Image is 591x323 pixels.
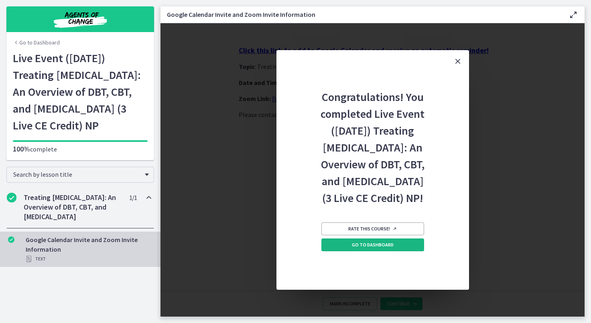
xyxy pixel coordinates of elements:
[352,242,394,248] span: Go to Dashboard
[167,10,556,19] h3: Google Calendar Invite and Zoom Invite Information
[24,193,122,222] h2: Treating [MEDICAL_DATA]: An Overview of DBT, CBT, and [MEDICAL_DATA]
[7,193,16,202] i: Completed
[8,236,14,243] i: Completed
[321,222,424,235] a: Rate this course! Opens in a new window
[320,73,426,206] h2: Congratulations! You completed Live Event ([DATE]) Treating [MEDICAL_DATA]: An Overview of DBT, C...
[13,144,30,153] span: 100%
[26,254,151,264] div: Text
[26,235,151,264] div: Google Calendar Invite and Zoom Invite Information
[447,50,469,73] button: Close
[13,50,148,134] h1: Live Event ([DATE]) Treating [MEDICAL_DATA]: An Overview of DBT, CBT, and [MEDICAL_DATA] (3 Live ...
[13,38,60,46] a: Go to Dashboard
[6,167,154,183] div: Search by lesson title
[13,170,141,178] span: Search by lesson title
[129,193,137,202] span: 1 / 1
[32,10,128,29] img: Agents of Change Social Work Test Prep
[13,144,148,154] p: complete
[321,238,424,251] a: Go to Dashboard
[392,226,397,231] i: Opens in a new window
[348,226,397,232] span: Rate this course!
